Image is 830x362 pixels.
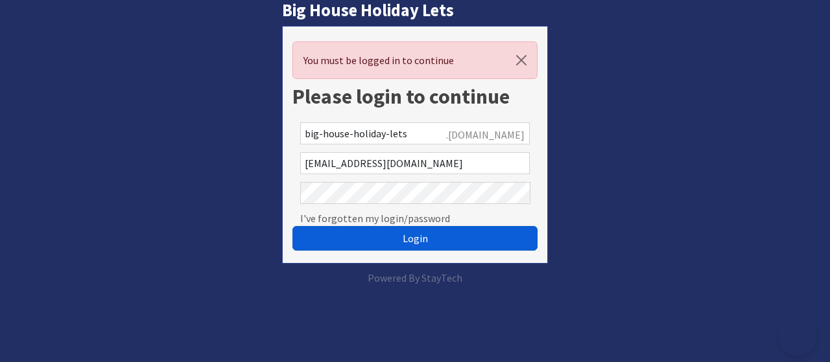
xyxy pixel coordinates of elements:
span: Login [403,232,428,245]
iframe: Toggle Customer Support [778,317,817,356]
input: Email [300,152,530,174]
a: I've forgotten my login/password [300,210,450,226]
h1: Please login to continue [292,84,538,109]
button: Login [292,226,538,251]
input: Account Reference [300,122,530,144]
span: .[DOMAIN_NAME] [446,127,525,142]
p: Powered By StayTech [282,270,549,286]
div: You must be logged in to continue [292,41,538,79]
